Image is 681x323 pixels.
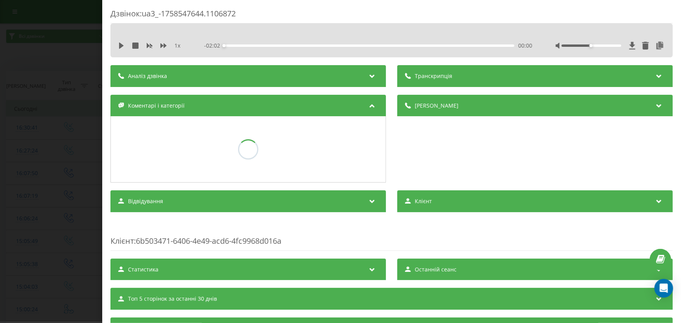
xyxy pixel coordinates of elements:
span: Клієнт [110,236,134,246]
span: Транскрипція [415,72,452,80]
span: Відвідування [128,197,163,205]
span: - 02:02 [204,42,224,50]
span: Коментарі і категорії [128,102,185,110]
span: [PERSON_NAME] [415,102,459,110]
span: 00:00 [518,42,532,50]
span: Статистика [128,266,158,273]
div: : 6b503471-6406-4e49-acd6-4fc9968d016a [110,220,673,251]
div: Дзвінок : ua3_-1758547644.1106872 [110,8,673,23]
span: Клієнт [415,197,432,205]
span: Аналіз дзвінка [128,72,167,80]
span: Топ 5 сторінок за останні 30 днів [128,295,217,303]
div: Open Intercom Messenger [654,279,673,298]
span: Останній сеанс [415,266,457,273]
span: 1 x [174,42,180,50]
div: Accessibility label [222,44,226,47]
div: Accessibility label [589,44,592,47]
